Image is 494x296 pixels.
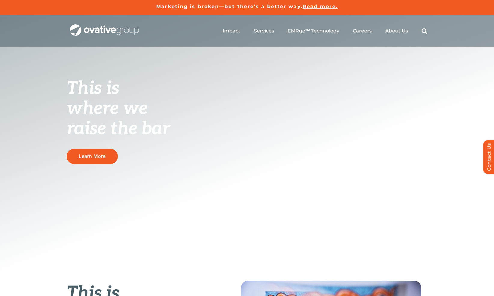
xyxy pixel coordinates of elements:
a: Marketing is broken—but there’s a better way. [156,4,303,9]
a: OG_Full_horizontal_WHT [70,24,139,29]
a: Services [254,28,274,34]
a: Learn More [67,149,118,164]
a: About Us [385,28,408,34]
a: Search [422,28,427,34]
span: This is [67,78,119,99]
a: Impact [223,28,240,34]
span: where we raise the bar [67,98,170,140]
a: EMRge™ Technology [288,28,339,34]
a: Careers [353,28,372,34]
span: Learn More [79,153,105,159]
a: Read more. [303,4,338,9]
nav: Menu [223,21,427,41]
